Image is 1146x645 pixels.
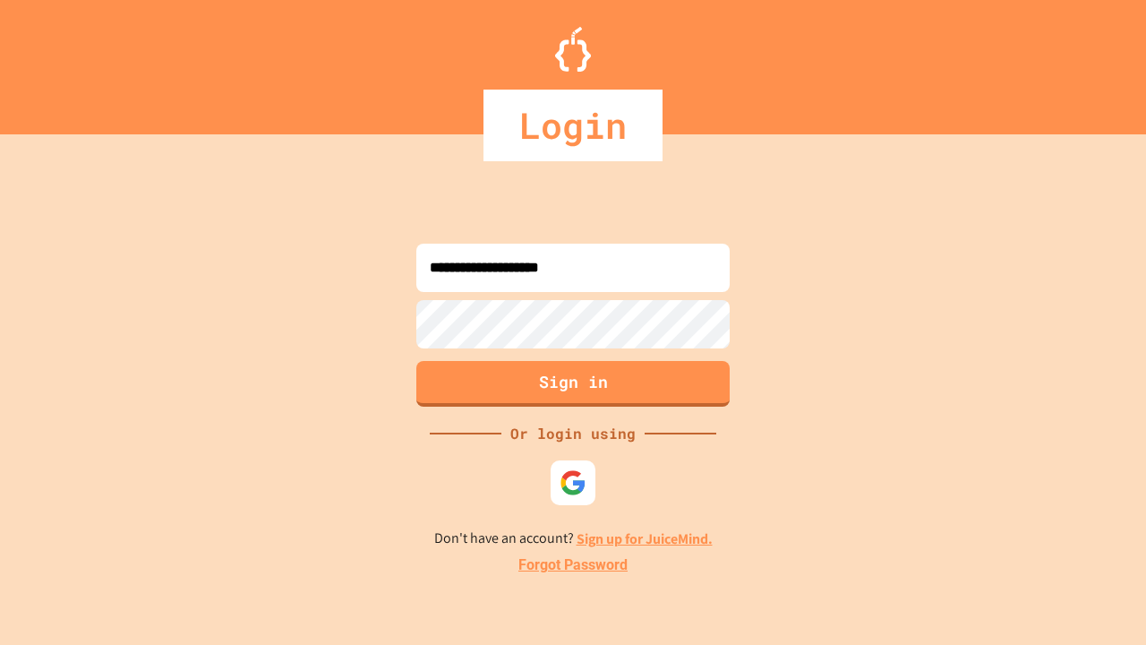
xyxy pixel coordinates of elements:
div: Login [483,90,663,161]
p: Don't have an account? [434,528,713,550]
img: google-icon.svg [560,469,586,496]
a: Forgot Password [518,555,628,576]
a: Sign up for JuiceMind. [577,529,713,548]
img: Logo.svg [555,27,591,72]
button: Sign in [416,361,730,407]
div: Or login using [501,423,645,444]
